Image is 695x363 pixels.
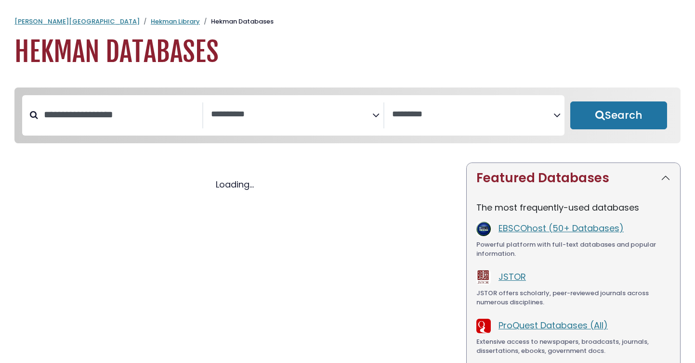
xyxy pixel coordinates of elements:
nav: breadcrumb [14,17,681,26]
a: ProQuest Databases (All) [498,319,608,331]
div: Loading... [14,178,455,191]
div: Powerful platform with full-text databases and popular information. [476,240,670,259]
a: JSTOR [498,271,526,283]
a: Hekman Library [151,17,200,26]
textarea: Search [211,110,372,120]
div: JSTOR offers scholarly, peer-reviewed journals across numerous disciplines. [476,288,670,307]
textarea: Search [392,110,553,120]
nav: Search filters [14,88,681,143]
button: Featured Databases [467,163,680,193]
a: [PERSON_NAME][GEOGRAPHIC_DATA] [14,17,140,26]
input: Search database by title or keyword [38,107,202,123]
div: Extensive access to newspapers, broadcasts, journals, dissertations, ebooks, government docs. [476,337,670,356]
li: Hekman Databases [200,17,274,26]
button: Submit for Search Results [570,101,667,129]
h1: Hekman Databases [14,36,681,68]
p: The most frequently-used databases [476,201,670,214]
a: EBSCOhost (50+ Databases) [498,222,624,234]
